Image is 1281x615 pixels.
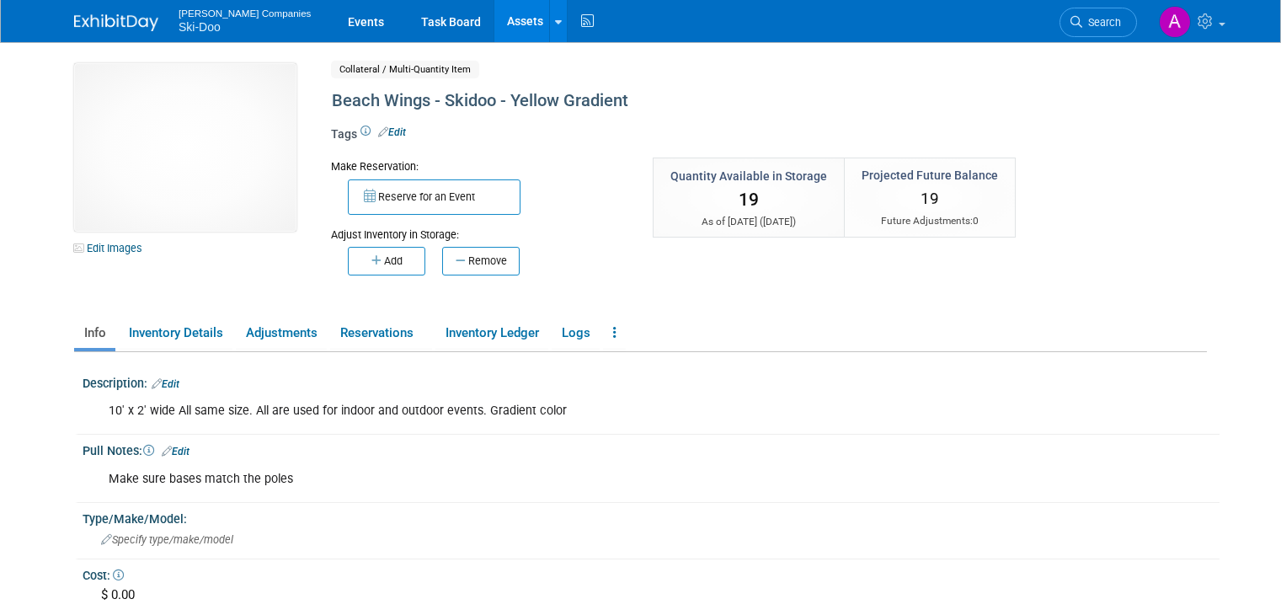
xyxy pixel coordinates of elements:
[331,61,479,78] span: Collateral / Multi-Quantity Item
[1159,6,1191,38] img: Amelie Roberge
[95,582,1207,608] div: $ 0.00
[552,318,600,348] a: Logs
[862,214,998,228] div: Future Adjustments:
[83,506,1220,527] div: Type/Make/Model:
[378,126,406,138] a: Edit
[973,215,979,227] span: 0
[152,378,179,390] a: Edit
[331,126,1078,154] div: Tags
[331,215,627,243] div: Adjust Inventory in Storage:
[83,371,1220,393] div: Description:
[763,216,793,227] span: [DATE]
[921,189,939,208] span: 19
[348,179,520,215] button: Reserve for an Event
[670,215,827,229] div: As of [DATE] ( )
[435,318,548,348] a: Inventory Ledger
[119,318,232,348] a: Inventory Details
[348,247,425,275] button: Add
[1082,16,1121,29] span: Search
[74,318,115,348] a: Info
[862,167,998,184] div: Projected Future Balance
[83,563,1220,584] div: Cost:
[97,463,1005,496] div: Make sure bases match the poles
[739,190,759,210] span: 19
[83,438,1220,460] div: Pull Notes:
[330,318,432,348] a: Reservations
[179,20,221,34] span: Ski-Doo
[101,533,233,546] span: Specify type/make/model
[442,247,520,275] button: Remove
[74,63,296,232] img: View Images
[1059,8,1137,37] a: Search
[179,3,311,21] span: [PERSON_NAME] Companies
[74,14,158,31] img: ExhibitDay
[236,318,327,348] a: Adjustments
[162,446,189,457] a: Edit
[670,168,827,184] div: Quantity Available in Storage
[331,158,627,174] div: Make Reservation:
[97,394,1005,428] div: 10' x 2' wide All same size. All are used for indoor and outdoor events. Gradient color
[326,86,1078,116] div: Beach Wings - Skidoo - Yellow Gradient
[74,238,149,259] a: Edit Images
